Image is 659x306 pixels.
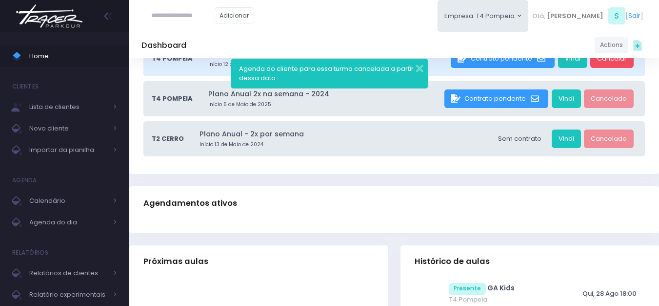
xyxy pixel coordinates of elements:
[532,11,545,21] span: Olá,
[29,144,107,156] span: Importar da planilha
[487,283,515,293] a: GA Kids
[547,11,603,21] span: [PERSON_NAME]
[29,101,107,113] span: Lista de clientes
[29,216,107,229] span: Agenda do dia
[29,122,107,135] span: Novo cliente
[608,7,625,24] span: S
[143,190,237,218] h3: Agendamentos ativos
[152,134,184,144] span: T2 Cerro
[29,267,107,280] span: Relatórios de clientes
[208,89,441,99] a: Plano Anual 2x na semana - 2024
[491,130,548,148] div: Sem contrato
[582,289,637,298] span: Qui, 28 Ago 18:00
[152,54,193,64] span: T4 Pompeia
[12,77,39,96] h4: Clientes
[628,11,640,21] a: Sair
[152,94,193,104] span: T4 Pompeia
[415,257,490,266] span: Histórico de aulas
[449,283,486,295] span: Presente
[215,7,255,23] a: Adicionar
[449,295,563,305] span: T4 Pompeia
[558,49,587,68] a: Vindi
[141,41,186,50] h5: Dashboard
[590,49,634,68] a: Cancelar
[29,50,117,63] span: Home
[29,195,107,207] span: Calendário
[471,54,532,63] span: Contrato pendente
[239,64,414,83] span: Agenda do cliente para essa turma cancelada a partir dessa data
[552,130,581,148] a: Vindi
[208,101,441,109] small: Início 5 de Maio de 2025
[12,171,37,190] h4: Agenda
[29,288,107,301] span: Relatório experimentais
[200,141,488,149] small: Início 13 de Maio de 2024
[200,129,488,139] a: Plano Anual - 2x por semana
[552,89,581,108] a: Vindi
[528,5,647,27] div: [ ]
[464,94,526,103] span: Contrato pendente
[595,37,628,53] a: Actions
[12,243,48,262] h4: Relatórios
[208,61,448,68] small: Início 12 de Maio de 2025
[143,257,208,266] span: Próximas aulas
